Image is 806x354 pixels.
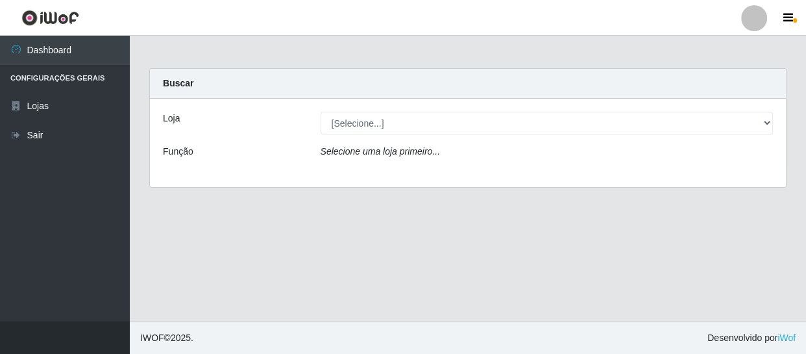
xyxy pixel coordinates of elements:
img: CoreUI Logo [21,10,79,26]
label: Função [163,145,193,158]
span: Desenvolvido por [707,331,796,345]
i: Selecione uma loja primeiro... [321,146,440,157]
a: iWof [777,333,796,343]
label: Loja [163,112,180,125]
strong: Buscar [163,78,193,88]
span: IWOF [140,333,164,343]
span: © 2025 . [140,331,193,345]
